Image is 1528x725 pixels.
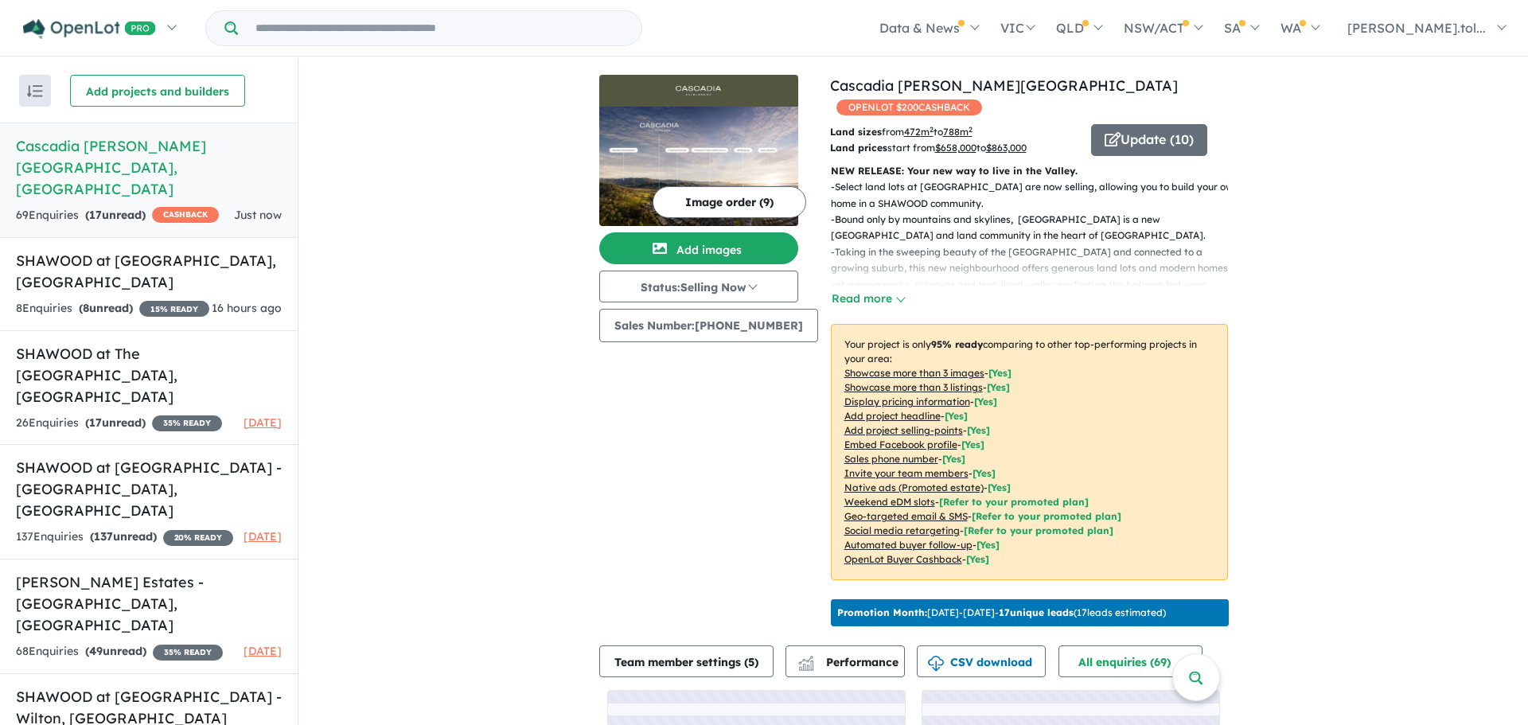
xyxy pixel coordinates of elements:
span: [ Yes ] [988,367,1012,379]
button: All enquiries (69) [1058,645,1203,677]
h5: SHAWOOD at [GEOGRAPHIC_DATA] , [GEOGRAPHIC_DATA] [16,250,282,293]
u: 472 m [904,126,934,138]
span: to [934,126,973,138]
strong: ( unread) [79,301,133,315]
span: to [976,142,1027,154]
u: Sales phone number [844,453,938,465]
u: Embed Facebook profile [844,439,957,450]
p: [DATE] - [DATE] - ( 17 leads estimated) [837,606,1166,620]
strong: ( unread) [85,415,146,430]
strong: ( unread) [85,644,146,658]
p: - Select land lots at [GEOGRAPHIC_DATA] are now selling, allowing you to build your own home in a... [831,179,1241,212]
u: 788 m [943,126,973,138]
p: start from [830,140,1079,156]
span: [Yes] [976,539,1000,551]
span: [Refer to your promoted plan] [939,496,1089,508]
span: 15 % READY [139,301,209,317]
strong: ( unread) [90,529,157,544]
u: Geo-targeted email & SMS [844,510,968,522]
img: Cascadia Calderwood - Calderwood [599,107,798,226]
div: 26 Enquir ies [16,414,222,433]
b: Land prices [830,142,887,154]
span: [Yes] [988,481,1011,493]
button: Team member settings (5) [599,645,774,677]
span: OPENLOT $ 200 CASHBACK [836,99,982,115]
u: Invite your team members [844,467,969,479]
span: 49 [89,644,103,658]
b: Land sizes [830,126,882,138]
strong: ( unread) [85,208,146,222]
span: [Yes] [966,553,989,565]
span: 5 [748,655,754,669]
button: CSV download [917,645,1046,677]
span: [PERSON_NAME].tol... [1347,20,1486,36]
h5: SHAWOOD at [GEOGRAPHIC_DATA] - [GEOGRAPHIC_DATA] , [GEOGRAPHIC_DATA] [16,457,282,521]
u: Showcase more than 3 listings [844,381,983,393]
input: Try estate name, suburb, builder or developer [241,11,638,45]
p: NEW RELEASE: Your new way to live in the Valley. [831,163,1228,179]
span: [ Yes ] [967,424,990,436]
b: Promotion Month: [837,606,927,618]
a: Cascadia Calderwood - Calderwood LogoCascadia Calderwood - Calderwood [599,75,798,226]
span: [ Yes ] [961,439,984,450]
div: 8 Enquir ies [16,299,209,318]
span: [ Yes ] [974,396,997,407]
div: 69 Enquir ies [16,206,219,225]
span: [DATE] [244,529,282,544]
span: 20 % READY [163,530,233,546]
span: Just now [234,208,282,222]
span: Performance [801,655,898,669]
u: $ 658,000 [935,142,976,154]
span: 17 [89,208,102,222]
button: Add images [599,232,798,264]
h5: Cascadia [PERSON_NAME][GEOGRAPHIC_DATA] , [GEOGRAPHIC_DATA] [16,135,282,200]
button: Image order (9) [653,186,806,218]
p: from [830,124,1079,140]
u: OpenLot Buyer Cashback [844,553,962,565]
img: download icon [928,656,944,672]
span: [DATE] [244,644,282,658]
button: Read more [831,290,906,308]
img: bar-chart.svg [798,661,814,671]
span: [Refer to your promoted plan] [972,510,1121,522]
img: line-chart.svg [798,656,813,665]
span: 8 [83,301,89,315]
p: - Bound only by mountains and skylines, [GEOGRAPHIC_DATA] is a new [GEOGRAPHIC_DATA] and land com... [831,212,1241,244]
span: 17 [89,415,102,430]
div: 137 Enquir ies [16,528,233,547]
span: [ Yes ] [987,381,1010,393]
span: 35 % READY [153,645,223,661]
img: Openlot PRO Logo White [23,19,156,39]
span: [ Yes ] [942,453,965,465]
span: 16 hours ago [212,301,282,315]
u: Add project selling-points [844,424,963,436]
u: Native ads (Promoted estate) [844,481,984,493]
h5: [PERSON_NAME] Estates - [GEOGRAPHIC_DATA] , [GEOGRAPHIC_DATA] [16,571,282,636]
b: 17 unique leads [999,606,1074,618]
u: Display pricing information [844,396,970,407]
h5: SHAWOOD at The [GEOGRAPHIC_DATA] , [GEOGRAPHIC_DATA] [16,343,282,407]
p: Your project is only comparing to other top-performing projects in your area: - - - - - - - - - -... [831,324,1228,580]
button: Sales Number:[PHONE_NUMBER] [599,309,818,342]
span: [DATE] [244,415,282,430]
img: sort.svg [27,85,43,97]
button: Add projects and builders [70,75,245,107]
span: CASHBACK [152,207,219,223]
span: [ Yes ] [945,410,968,422]
b: 95 % ready [931,338,983,350]
u: Add project headline [844,410,941,422]
span: 137 [94,529,113,544]
div: 68 Enquir ies [16,642,223,661]
p: - Taking in the sweeping beauty of the [GEOGRAPHIC_DATA] and connected to a growing suburb, this ... [831,244,1241,325]
span: 35 % READY [152,415,222,431]
a: Cascadia [PERSON_NAME][GEOGRAPHIC_DATA] [830,76,1178,95]
button: Status:Selling Now [599,271,798,302]
sup: 2 [930,125,934,134]
u: $ 863,000 [986,142,1027,154]
img: Cascadia Calderwood - Calderwood Logo [606,81,792,100]
u: Showcase more than 3 images [844,367,984,379]
span: [Refer to your promoted plan] [964,524,1113,536]
span: [ Yes ] [973,467,996,479]
sup: 2 [969,125,973,134]
u: Automated buyer follow-up [844,539,973,551]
